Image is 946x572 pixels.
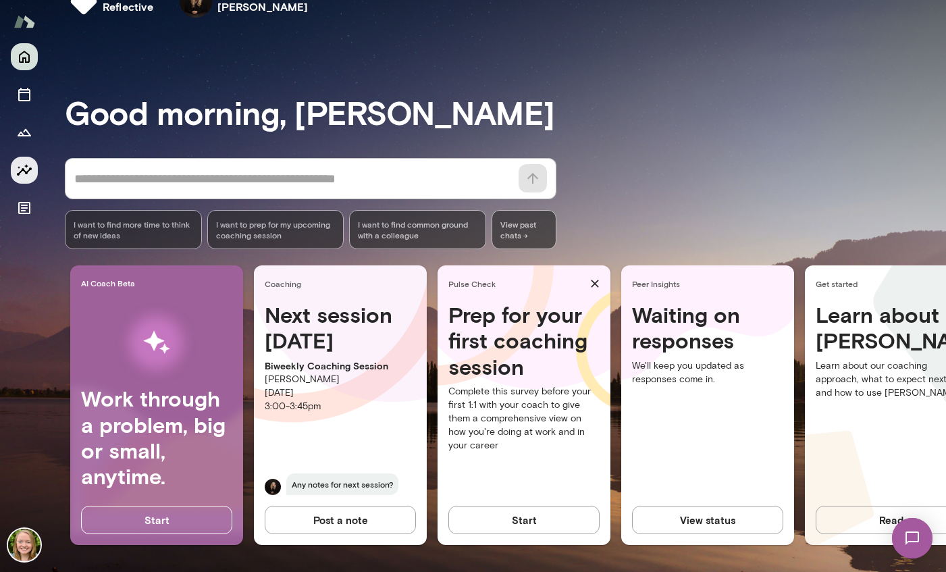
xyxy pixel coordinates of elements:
h4: Next session [DATE] [265,302,416,354]
img: Mento [14,9,35,34]
button: Growth Plan [11,119,38,146]
h4: Waiting on responses [632,302,783,354]
span: Coaching [265,278,421,289]
h4: Work through a problem, big or small, anytime. [81,386,232,490]
button: Insights [11,157,38,184]
span: Any notes for next session? [286,473,398,495]
span: Peer Insights [632,278,789,289]
div: I want to prep for my upcoming coaching session [207,210,344,249]
h3: Good morning, [PERSON_NAME] [65,93,946,131]
p: Complete this survey before your first 1:1 with your coach to give them a comprehensive view on h... [448,385,600,452]
span: Pulse Check [448,278,585,289]
button: Post a note [265,506,416,534]
span: I want to find more time to think of new ideas [74,219,193,240]
p: 3:00 - 3:45pm [265,400,416,413]
p: [DATE] [265,386,416,400]
button: Start [448,506,600,534]
button: Start [81,506,232,534]
img: Syd Abrams [8,529,41,561]
span: AI Coach Beta [81,278,238,288]
p: We'll keep you updated as responses come in. [632,359,783,386]
button: View status [632,506,783,534]
span: View past chats -> [492,210,556,249]
p: [PERSON_NAME] [265,373,416,386]
div: I want to find common ground with a colleague [349,210,486,249]
button: Sessions [11,81,38,108]
img: Carmela [265,479,281,495]
p: Biweekly Coaching Session [265,359,416,373]
button: Documents [11,194,38,222]
span: I want to prep for my upcoming coaching session [216,219,336,240]
button: Home [11,43,38,70]
img: AI Workflows [97,300,217,386]
h4: Prep for your first coaching session [448,302,600,380]
div: I want to find more time to think of new ideas [65,210,202,249]
span: I want to find common ground with a colleague [358,219,477,240]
